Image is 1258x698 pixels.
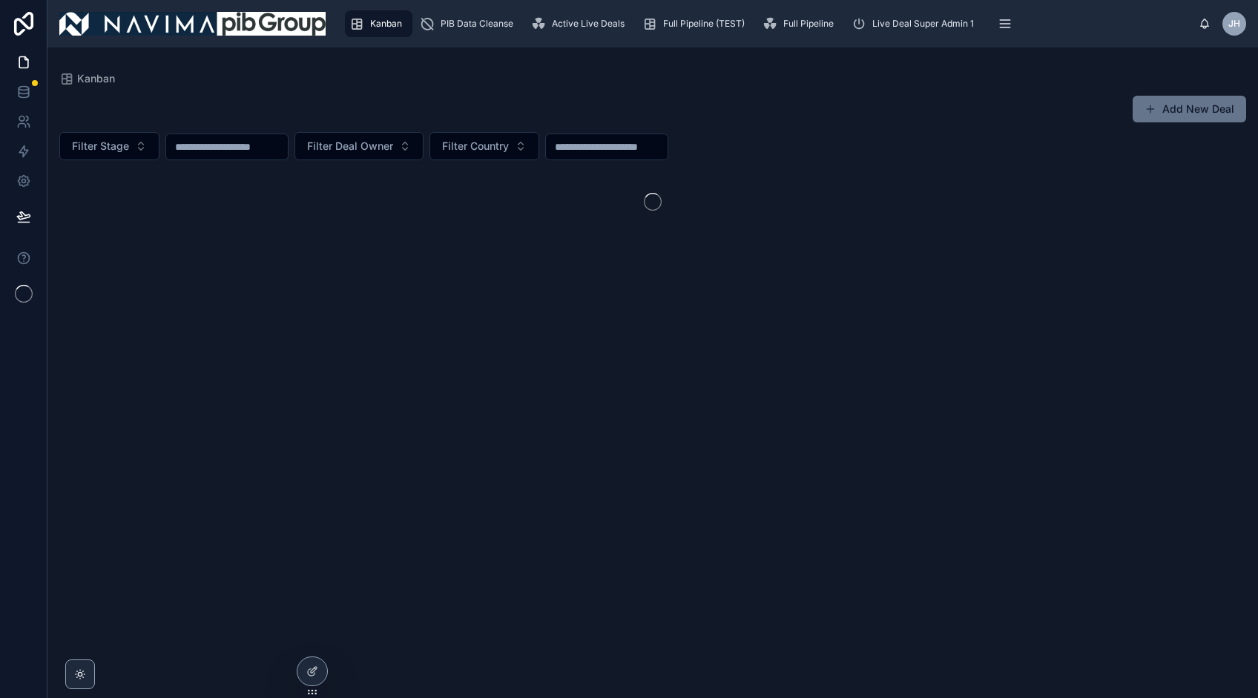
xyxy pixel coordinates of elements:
[783,18,834,30] span: Full Pipeline
[59,12,326,36] img: App logo
[552,18,625,30] span: Active Live Deals
[59,71,115,86] a: Kanban
[294,132,424,160] button: Select Button
[307,139,393,154] span: Filter Deal Owner
[638,10,755,37] a: Full Pipeline (TEST)
[77,71,115,86] span: Kanban
[370,18,402,30] span: Kanban
[442,139,509,154] span: Filter Country
[758,10,844,37] a: Full Pipeline
[441,18,513,30] span: PIB Data Cleanse
[527,10,635,37] a: Active Live Deals
[1228,18,1240,30] span: JH
[337,7,1199,40] div: scrollable content
[872,18,974,30] span: Live Deal Super Admin 1
[847,10,984,37] a: Live Deal Super Admin 1
[59,132,159,160] button: Select Button
[663,18,745,30] span: Full Pipeline (TEST)
[345,10,412,37] a: Kanban
[72,139,129,154] span: Filter Stage
[429,132,539,160] button: Select Button
[1133,96,1246,122] button: Add New Deal
[415,10,524,37] a: PIB Data Cleanse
